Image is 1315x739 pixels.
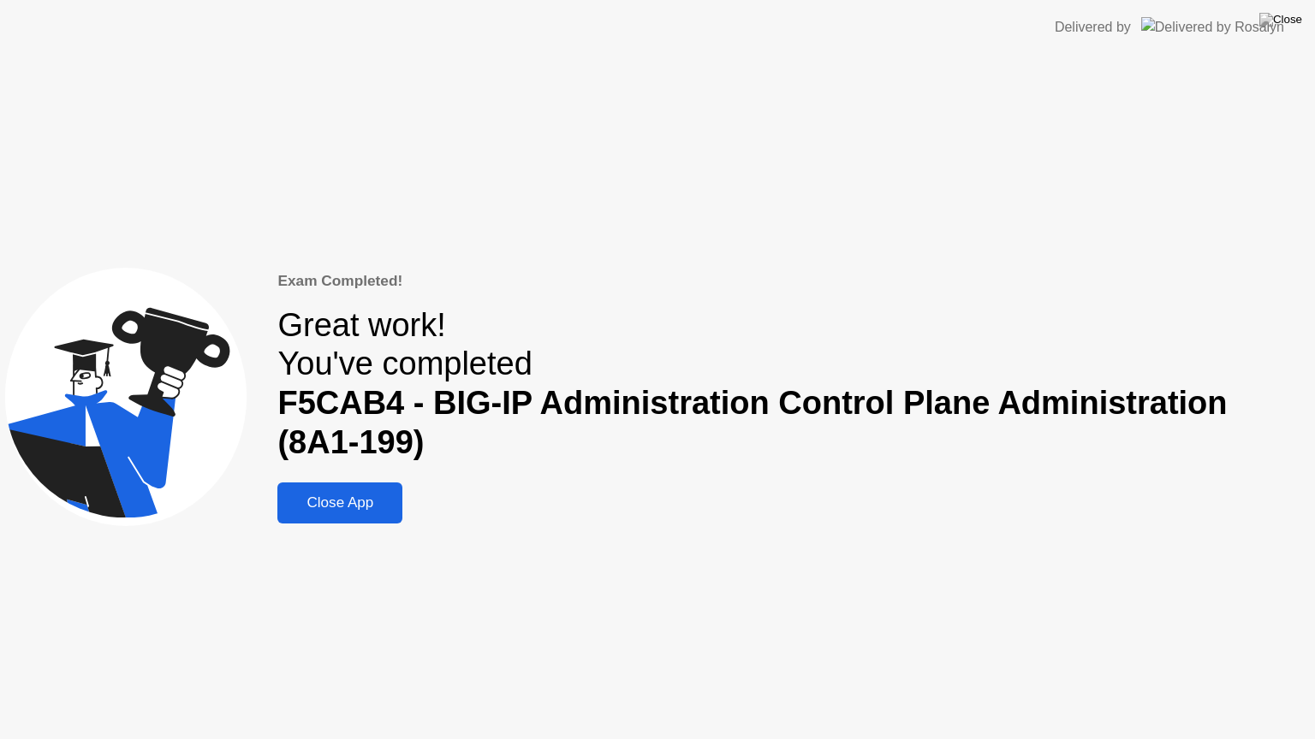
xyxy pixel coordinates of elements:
div: Exam Completed! [277,270,1310,293]
img: Delivered by Rosalyn [1141,17,1284,37]
div: Great work! You've completed [277,306,1310,463]
div: Close App [283,494,397,511]
img: Close [1259,13,1302,27]
button: Close App [277,482,402,523]
b: F5CAB4 - BIG-IP Administration Control Plane Administration (8A1-199) [277,385,1227,460]
div: Delivered by [1055,17,1131,38]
